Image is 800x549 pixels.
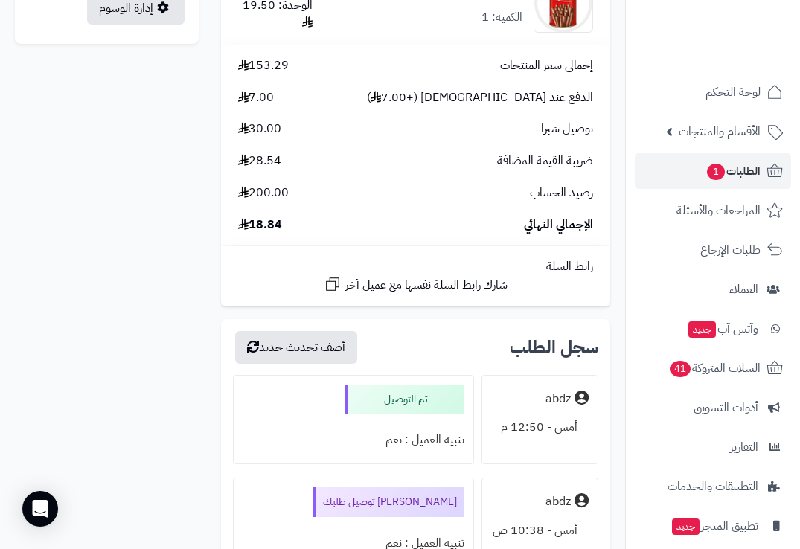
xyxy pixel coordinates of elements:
a: طلبات الإرجاع [635,232,791,268]
div: الكمية: 1 [481,9,522,26]
span: جديد [672,518,700,535]
span: 153.29 [238,57,289,74]
span: 28.54 [238,152,281,170]
span: 1 [706,163,726,181]
a: وآتس آبجديد [635,311,791,347]
span: التقارير [730,437,758,457]
span: الطلبات [705,161,761,182]
span: الأقسام والمنتجات [679,121,761,142]
div: [PERSON_NAME] توصيل طلبك [313,487,464,517]
span: وآتس آب [687,318,758,339]
span: ضريبة القيمة المضافة [497,152,593,170]
span: 7.00 [238,89,274,106]
a: تطبيق المتجرجديد [635,508,791,544]
button: أضف تحديث جديد [235,331,357,364]
span: السلات المتروكة [668,358,761,379]
span: لوحة التحكم [705,82,761,103]
img: logo-2.png [699,23,786,54]
a: التقارير [635,429,791,465]
a: التطبيقات والخدمات [635,469,791,504]
span: تطبيق المتجر [671,516,758,536]
div: أمس - 12:50 م [491,413,589,442]
span: -200.00 [238,184,293,202]
span: إجمالي سعر المنتجات [500,57,593,74]
span: 41 [669,360,691,378]
a: المراجعات والأسئلة [635,193,791,228]
span: الإجمالي النهائي [524,216,593,234]
span: أدوات التسويق [694,397,758,418]
a: الطلبات1 [635,153,791,189]
span: توصيل شبرا [541,121,593,138]
a: لوحة التحكم [635,74,791,110]
span: المراجعات والأسئلة [676,200,761,221]
span: العملاء [729,279,758,300]
a: السلات المتروكة41 [635,350,791,386]
div: تم التوصيل [345,385,464,414]
div: abdz [545,493,571,510]
div: أمس - 10:38 ص [491,516,589,545]
div: abdz [545,391,571,408]
span: 18.84 [238,216,282,234]
h3: سجل الطلب [510,338,598,356]
span: التطبيقات والخدمات [668,476,758,497]
a: العملاء [635,272,791,307]
span: طلبات الإرجاع [700,240,761,260]
a: أدوات التسويق [635,390,791,426]
div: Open Intercom Messenger [22,491,58,527]
span: شارك رابط السلة نفسها مع عميل آخر [345,277,508,294]
div: رابط السلة [227,258,604,275]
span: الدفع عند [DEMOGRAPHIC_DATA] (+7.00 ) [367,89,593,106]
a: شارك رابط السلة نفسها مع عميل آخر [324,275,508,294]
div: تنبيه العميل : نعم [243,426,464,455]
span: 30.00 [238,121,281,138]
span: رصيد الحساب [530,184,593,202]
span: جديد [688,321,716,338]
